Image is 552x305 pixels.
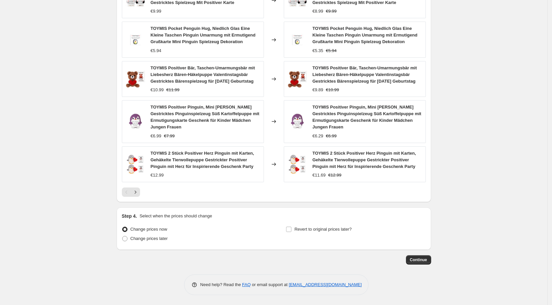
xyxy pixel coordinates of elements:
img: 51v7nka6SYL_80x.jpg [287,30,307,50]
a: [EMAIL_ADDRESS][DOMAIN_NAME] [289,282,362,287]
span: TOYMIS Positiver Bär, Taschen-Umarmungsbär mit Liebesherz Bären-Häkelpuppe Valentinstagsbär Gestr... [313,65,417,84]
div: €9.89 [313,87,324,93]
strike: €9.99 [326,8,337,15]
img: 615mD9xdKiL_80x.jpg [287,112,307,131]
span: TOYMIS 2 Stück Positiver Herz Pinguin mit Karten, Gehäkelte Tierwollepuppe Gestrickter Positiver ... [151,151,254,169]
div: €11.69 [313,172,326,179]
strike: €11.99 [166,87,179,93]
div: €5.35 [313,47,324,54]
img: 719Sa6c-0IL_80x.jpg [125,69,145,89]
strike: €6.99 [326,133,337,139]
a: FAQ [242,282,251,287]
strike: €5.94 [326,47,337,54]
span: Need help? Read the [200,282,242,287]
span: TOYMIS Pocket Penguin Hug, Niedlich Glas Eine Kleine Taschen Pinguin Umarmung mit Ermutigend Gruß... [313,26,418,44]
span: Revert to original prices later? [294,227,352,232]
div: €6.29 [313,133,324,139]
span: Continue [410,257,427,263]
span: TOYMIS Positiver Pinguin, Mini [PERSON_NAME] Gestricktes Pinguinspielzeug Süß Kartoffelpuppe mit ... [313,105,422,129]
strike: €12.99 [328,172,341,179]
strike: €10.99 [326,87,339,93]
div: €10.99 [151,87,164,93]
h2: Step 4. [122,213,137,219]
div: €8.99 [313,8,324,15]
button: Continue [406,255,431,265]
nav: Pagination [122,188,140,197]
div: €5.94 [151,47,162,54]
span: Change prices later [130,236,168,241]
span: TOYMIS Pocket Penguin Hug, Niedlich Glas Eine Kleine Taschen Pinguin Umarmung mit Ermutigend Gruß... [151,26,256,44]
span: or email support at [251,282,289,287]
button: Next [131,188,140,197]
strike: €7.99 [164,133,175,139]
div: €9.99 [151,8,162,15]
img: 719Sa6c-0IL_80x.jpg [287,69,307,89]
div: €12.99 [151,172,164,179]
span: TOYMIS 2 Stück Positiver Herz Pinguin mit Karten, Gehäkelte Tierwollepuppe Gestrickter Positiver ... [313,151,416,169]
span: TOYMIS Positiver Pinguin, Mini [PERSON_NAME] Gestricktes Pinguinspielzeug Süß Kartoffelpuppe mit ... [151,105,260,129]
div: €6.99 [151,133,162,139]
img: 51v7nka6SYL_80x.jpg [125,30,145,50]
p: Select when the prices should change [139,213,212,219]
img: 71RbR2Fqm2L_80x.jpg [287,154,307,174]
span: Change prices now [130,227,167,232]
img: 71RbR2Fqm2L_80x.jpg [125,154,145,174]
img: 615mD9xdKiL_80x.jpg [125,112,145,131]
span: TOYMIS Positiver Bär, Taschen-Umarmungsbär mit Liebesherz Bären-Häkelpuppe Valentinstagsbär Gestr... [151,65,255,84]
